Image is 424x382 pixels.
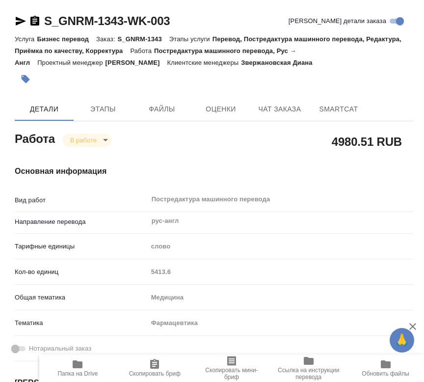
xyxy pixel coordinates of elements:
h4: Основная информация [15,165,413,177]
span: Файлы [138,103,185,115]
p: [PERSON_NAME] [106,59,167,66]
p: Услуга [15,35,37,43]
p: Проектный менеджер [37,59,105,66]
p: Клиентские менеджеры [167,59,241,66]
span: Скопировать бриф [129,370,181,377]
div: Медицина [148,289,413,306]
p: Заказ: [96,35,117,43]
p: Бизнес перевод [37,35,96,43]
button: Папка на Drive [39,355,116,382]
span: Чат заказа [256,103,303,115]
span: Скопировать мини-бриф [199,367,265,381]
a: S_GNRM-1343-WK-003 [44,14,170,27]
p: S_GNRM-1343 [117,35,169,43]
p: Направление перевода [15,217,148,227]
input: Пустое поле [148,265,413,279]
p: Постредактура машинного перевода, Рус → Англ [15,47,296,66]
span: Ссылка на инструкции перевода [276,367,341,381]
div: Фармацевтика [148,315,413,331]
button: Скопировать бриф [116,355,193,382]
button: Скопировать мини-бриф [193,355,270,382]
p: Кол-во единиц [15,267,148,277]
span: SmartCat [315,103,362,115]
span: [PERSON_NAME] детали заказа [289,16,386,26]
p: Этапы услуги [169,35,212,43]
p: Тарифные единицы [15,242,148,251]
h2: Работа [15,129,55,147]
span: Детали [21,103,68,115]
p: Работа [130,47,154,55]
p: Звержановская Диана [241,59,319,66]
h2: 4980.51 RUB [332,133,402,150]
p: Общая тематика [15,293,148,302]
span: Нотариальный заказ [29,344,91,354]
button: В работе [67,136,100,144]
span: Этапы [79,103,127,115]
span: Папка на Drive [57,370,98,377]
button: Ссылка на инструкции перевода [270,355,347,382]
button: Скопировать ссылку [29,15,41,27]
div: В работе [62,134,111,147]
span: Оценки [197,103,244,115]
button: 🙏 [390,328,414,353]
span: Обновить файлы [362,370,409,377]
p: Тематика [15,318,148,328]
button: Добавить тэг [15,68,36,90]
p: Вид работ [15,195,148,205]
div: слово [148,238,413,255]
span: 🙏 [394,330,410,351]
button: Скопировать ссылку для ЯМессенджера [15,15,26,27]
button: Обновить файлы [347,355,424,382]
